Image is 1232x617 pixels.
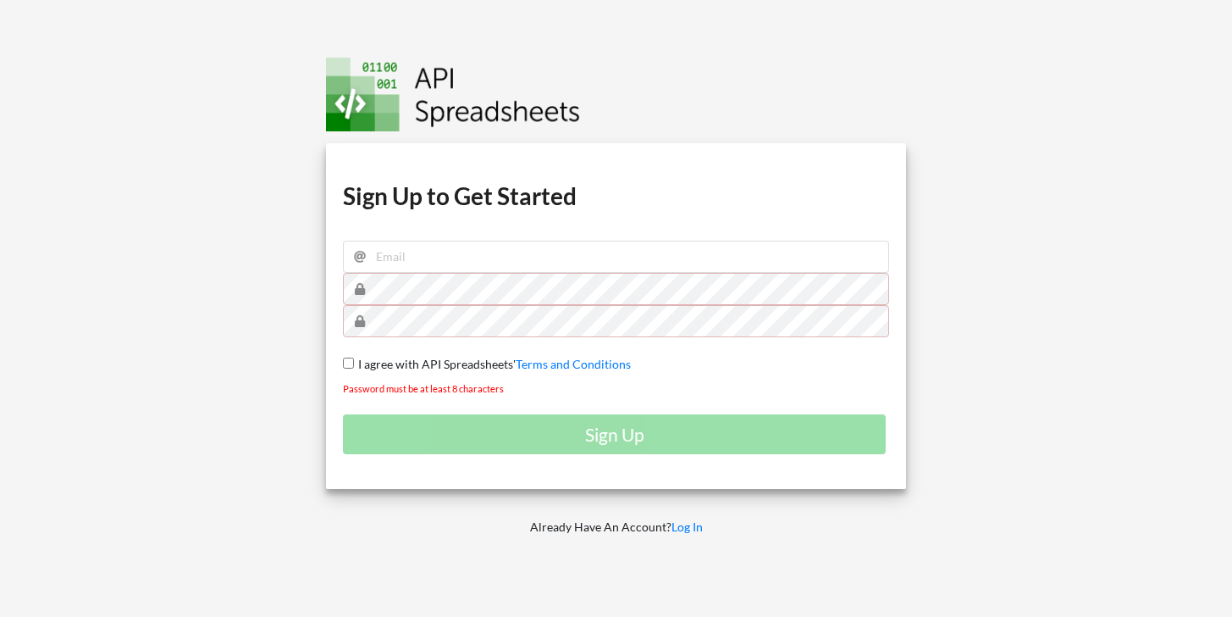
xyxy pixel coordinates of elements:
[671,520,703,534] a: Log In
[326,58,580,131] img: Logo.png
[516,357,631,371] a: Terms and Conditions
[354,357,516,371] span: I agree with API Spreadsheets'
[314,519,918,536] p: Already Have An Account?
[343,241,889,273] input: Email
[343,383,504,394] small: Password must be at least 8 characters
[343,181,889,211] h1: Sign Up to Get Started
